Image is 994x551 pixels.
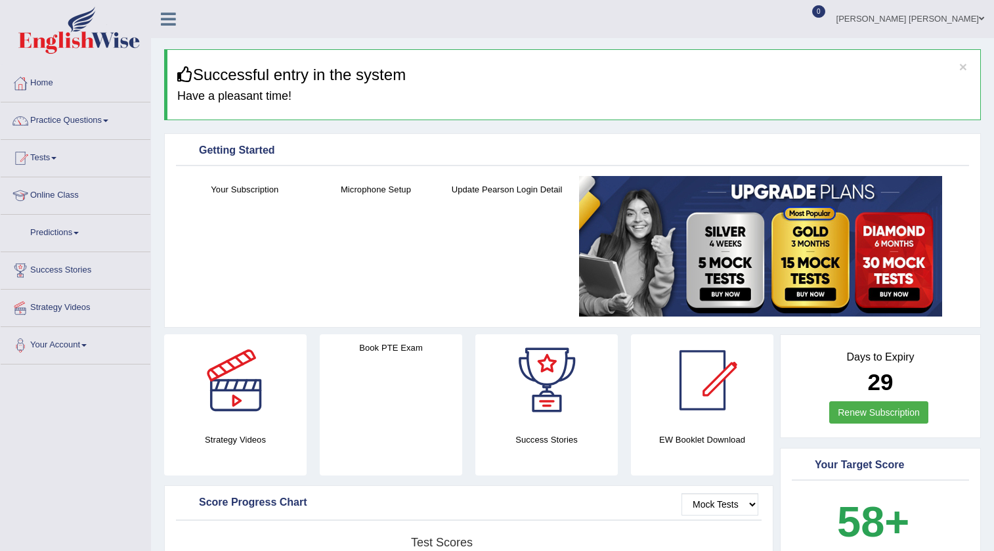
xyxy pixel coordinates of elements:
[795,351,966,363] h4: Days to Expiry
[959,60,967,74] button: ×
[812,5,825,18] span: 0
[829,401,928,424] a: Renew Subscription
[186,183,304,196] h4: Your Subscription
[411,536,473,549] tspan: Test scores
[177,66,970,83] h3: Successful entry in the system
[177,90,970,103] h4: Have a pleasant time!
[179,141,966,161] div: Getting Started
[868,369,894,395] b: 29
[631,433,773,447] h4: EW Booklet Download
[1,65,150,98] a: Home
[317,183,435,196] h4: Microphone Setup
[837,498,909,546] b: 58+
[1,290,150,322] a: Strategy Videos
[1,102,150,135] a: Practice Questions
[164,433,307,447] h4: Strategy Videos
[1,140,150,173] a: Tests
[475,433,618,447] h4: Success Stories
[579,176,942,317] img: small5.jpg
[448,183,566,196] h4: Update Pearson Login Detail
[1,215,150,248] a: Predictions
[795,456,966,475] div: Your Target Score
[179,493,758,513] div: Score Progress Chart
[1,327,150,360] a: Your Account
[1,177,150,210] a: Online Class
[320,341,462,355] h4: Book PTE Exam
[1,252,150,285] a: Success Stories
